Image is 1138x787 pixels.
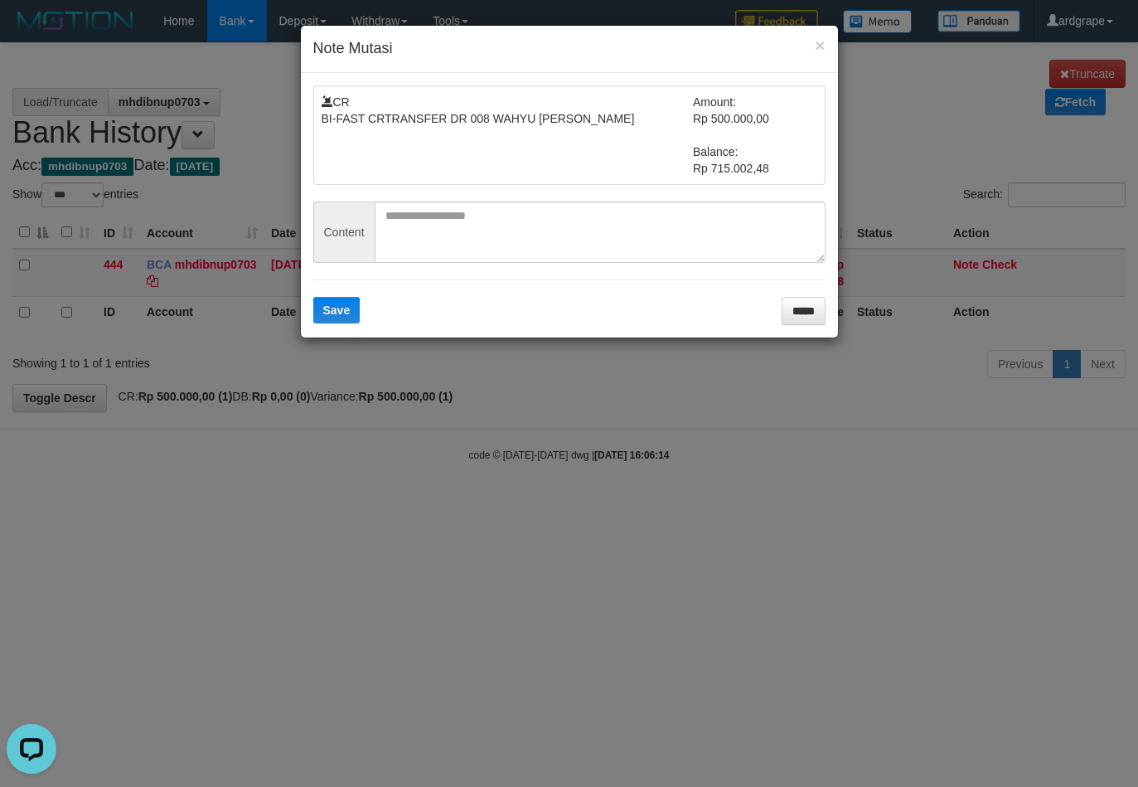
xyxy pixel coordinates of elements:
[323,304,351,317] span: Save
[313,38,826,60] h4: Note Mutasi
[7,7,56,56] button: Open LiveChat chat widget
[322,94,694,177] td: CR BI-FAST CRTRANSFER DR 008 WAHYU [PERSON_NAME]
[815,36,825,54] button: ×
[313,297,361,323] button: Save
[313,202,375,263] span: Content
[693,94,817,177] td: Amount: Rp 500.000,00 Balance: Rp 715.002,48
